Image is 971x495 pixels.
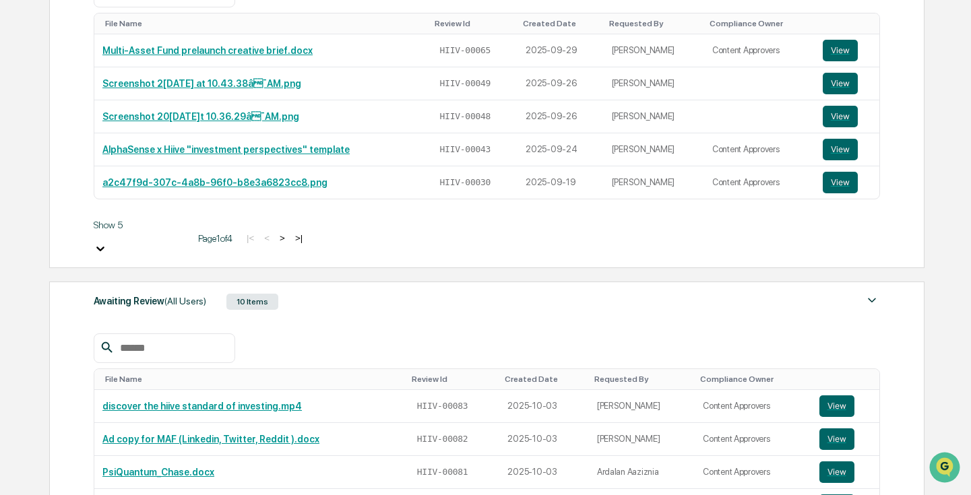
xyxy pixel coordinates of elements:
div: Toggle SortBy [105,19,423,28]
span: Preclearance [27,170,87,183]
td: Content Approvers [695,456,811,489]
a: View [823,73,872,94]
td: 2025-09-24 [518,133,603,166]
button: View [823,40,858,61]
a: Screenshot 20[DATE]t 10.36.29â¯AM.png [102,111,299,122]
div: 🖐️ [13,171,24,182]
span: HIIV-00049 [440,78,491,89]
a: View [823,40,872,61]
td: [PERSON_NAME] [604,100,704,133]
td: 2025-10-03 [499,390,588,423]
button: View [823,139,858,160]
td: [PERSON_NAME] [604,166,704,199]
td: Content Approvers [695,390,811,423]
p: How can we help? [13,28,245,50]
div: 🔎 [13,197,24,207]
td: [PERSON_NAME] [589,390,695,423]
div: We're available if you need us! [46,117,170,127]
img: caret [864,292,880,308]
span: Data Lookup [27,195,85,209]
span: HIIV-00083 [417,401,468,411]
a: a2c47f9d-307c-4a8b-96f0-b8e3a6823cc8.png [102,177,327,188]
div: Toggle SortBy [825,19,875,28]
td: [PERSON_NAME] [589,423,695,456]
iframe: Open customer support [928,451,964,487]
td: [PERSON_NAME] [604,34,704,67]
button: > [276,232,289,244]
div: Toggle SortBy [710,19,809,28]
button: View [819,395,854,417]
a: Ad copy for MAF (Linkedin, Twitter, Reddit ).docx [102,434,319,444]
a: View [819,395,872,417]
div: 10 Items [226,294,278,310]
button: View [823,106,858,127]
div: Toggle SortBy [822,374,875,384]
div: Toggle SortBy [700,374,806,384]
div: Start new chat [46,103,221,117]
div: Toggle SortBy [412,374,495,384]
a: View [823,139,872,160]
button: View [819,428,854,450]
td: 2025-10-03 [499,456,588,489]
div: Toggle SortBy [609,19,699,28]
button: >| [291,232,307,244]
div: Toggle SortBy [505,374,583,384]
td: 2025-09-29 [518,34,603,67]
a: AlphaSense x Hiive "investment perspectives" template [102,144,350,155]
a: Powered byPylon [95,228,163,238]
td: Ardalan Aaziznia [589,456,695,489]
td: Content Approvers [704,166,815,199]
td: Content Approvers [704,133,815,166]
div: Toggle SortBy [435,19,513,28]
button: |< [243,232,258,244]
span: Attestations [111,170,167,183]
button: View [823,172,858,193]
span: HIIV-00030 [440,177,491,188]
td: [PERSON_NAME] [604,133,704,166]
a: Multi-Asset Fund prelaunch creative brief.docx [102,45,313,56]
div: Toggle SortBy [105,374,401,384]
td: Content Approvers [695,423,811,456]
button: Start new chat [229,107,245,123]
span: HIIV-00082 [417,434,468,444]
div: Toggle SortBy [523,19,598,28]
td: 2025-09-19 [518,166,603,199]
a: Screenshot 2[DATE] at 10.43.38â¯AM.png [102,78,301,89]
span: HIIV-00048 [440,111,491,122]
span: HIIV-00043 [440,144,491,155]
a: View [819,428,872,450]
span: (All Users) [164,296,206,306]
span: Pylon [134,228,163,238]
button: < [260,232,274,244]
div: Awaiting Review [94,292,206,310]
div: 🗄️ [98,171,108,182]
span: HIIV-00081 [417,467,468,477]
a: View [823,172,872,193]
td: Content Approvers [704,34,815,67]
a: discover the hiive standard of investing.mp4 [102,401,302,411]
img: 1746055101610-c473b297-6a78-478c-a979-82029cc54cd1 [13,103,38,127]
span: HIIV-00065 [440,45,491,56]
a: 🗄️Attestations [92,164,173,189]
button: View [823,73,858,94]
td: 2025-09-26 [518,100,603,133]
a: PsiQuantum_Chase.docx [102,467,214,477]
div: Show 5 [94,220,188,230]
a: 🖐️Preclearance [8,164,92,189]
td: [PERSON_NAME] [604,67,704,100]
span: Page 1 of 4 [198,233,232,244]
td: 2025-09-26 [518,67,603,100]
a: View [819,461,872,483]
td: 2025-10-03 [499,423,588,456]
button: View [819,461,854,483]
a: 🔎Data Lookup [8,190,90,214]
a: View [823,106,872,127]
div: Toggle SortBy [594,374,689,384]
